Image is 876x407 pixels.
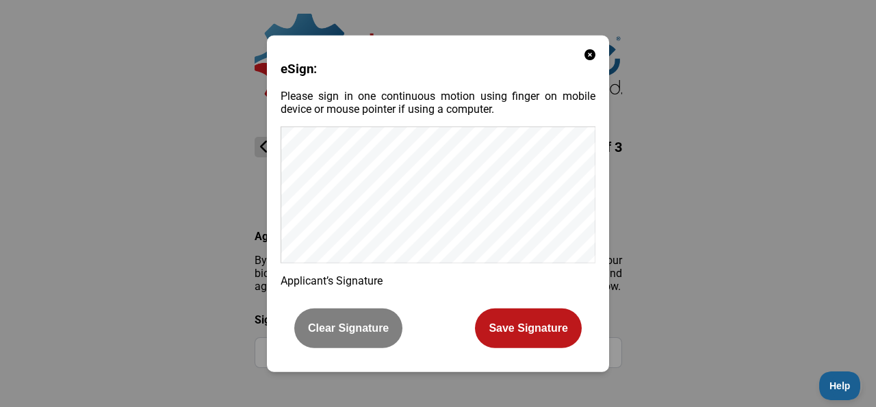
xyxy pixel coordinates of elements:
[281,90,595,116] p: Please sign in one continuous motion using finger on mobile device or mouse pointer if using a co...
[294,308,402,348] button: Clear Signature
[819,371,862,400] iframe: Toggle Customer Support
[475,308,582,348] button: Save Signature
[281,274,595,287] p: Applicant’s Signature
[281,62,595,77] h3: eSign:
